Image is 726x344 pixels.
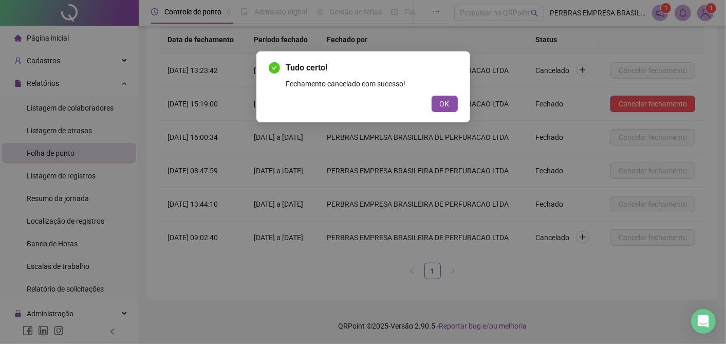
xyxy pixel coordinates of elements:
[269,62,280,74] span: check-circle
[440,98,450,110] span: OK
[286,63,328,73] span: Tudo certo!
[432,96,458,112] button: OK
[286,80,406,88] span: Fechamento cancelado com sucesso!
[691,309,716,334] div: Open Intercom Messenger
